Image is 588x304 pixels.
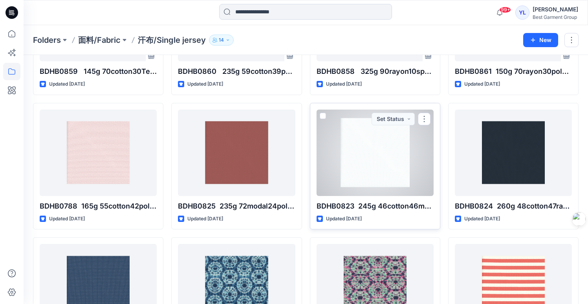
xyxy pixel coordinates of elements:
[523,33,558,47] button: New
[78,35,121,46] a: 面料/Fabric
[455,66,572,77] p: BDHB0861 150g 70rayon30polyester
[464,215,500,223] p: Updated [DATE]
[219,36,224,44] p: 14
[178,66,295,77] p: BDHB0860 235g 59cotton39polyester2spandex
[187,215,223,223] p: Updated [DATE]
[178,110,295,196] a: BDHB0825 235g 72modal24polyester4elastane
[178,201,295,212] p: BDHB0825 235g 72modal24polyester4elastane
[455,110,572,196] a: BDHB0824 260g 48cotton47rayon5elastane
[455,201,572,212] p: BDHB0824 260g 48cotton47rayon5elastane
[209,35,234,46] button: 14
[40,66,157,77] p: BDHB0859 145g 70cotton30Tencel
[49,80,85,88] p: Updated [DATE]
[33,35,61,46] a: Folders
[533,5,578,14] div: [PERSON_NAME]
[187,80,223,88] p: Updated [DATE]
[40,110,157,196] a: BDHB0788 165g 55cotton42polyester3spandex
[49,215,85,223] p: Updated [DATE]
[464,80,500,88] p: Updated [DATE]
[317,66,434,77] p: BDHB0858 325g 90rayon10spandex
[138,35,206,46] p: 汗布/Single jersey
[317,110,434,196] a: BDHB0823 245g 46cotton46modal8elastane
[326,80,362,88] p: Updated [DATE]
[40,201,157,212] p: BDHB0788 165g 55cotton42polyester3spandex
[499,7,511,13] span: 99+
[515,5,529,20] div: YL
[326,215,362,223] p: Updated [DATE]
[533,14,578,20] div: Best Garment Group
[317,201,434,212] p: BDHB0823 245g 46cotton46modal8elastane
